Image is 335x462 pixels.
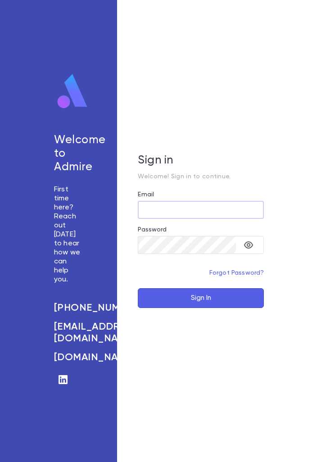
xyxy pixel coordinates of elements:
[138,173,264,180] p: Welcome! Sign in to continue.
[54,73,91,109] img: logo
[54,185,81,284] p: First time here? Reach out [DATE] to hear how we can help you.
[54,302,81,314] a: [PHONE_NUMBER]
[240,236,258,254] button: toggle password visibility
[138,154,264,168] h5: Sign in
[54,321,81,344] a: [EMAIL_ADDRESS][DOMAIN_NAME]
[138,288,264,308] button: Sign In
[54,134,81,174] h5: Welcome to Admire
[138,226,167,233] label: Password
[138,191,154,198] label: Email
[54,352,81,363] a: [DOMAIN_NAME]
[209,270,264,276] a: Forgot Password?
